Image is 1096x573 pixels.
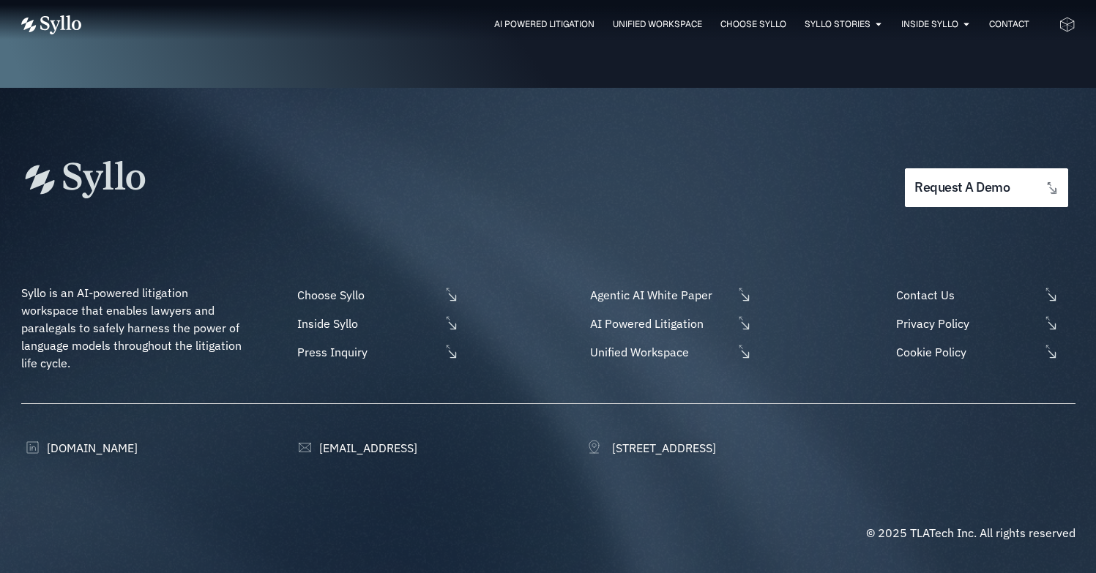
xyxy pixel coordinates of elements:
[866,525,1076,540] span: © 2025 TLATech Inc. All rights reserved
[901,18,958,31] a: Inside Syllo
[294,439,417,457] a: [EMAIL_ADDRESS]
[586,439,716,457] a: [STREET_ADDRESS]
[892,343,1075,361] a: Cookie Policy
[586,343,733,361] span: Unified Workspace
[892,343,1039,361] span: Cookie Policy
[892,315,1039,332] span: Privacy Policy
[892,286,1075,304] a: Contact Us
[613,18,702,31] a: Unified Workspace
[294,343,459,361] a: Press Inquiry
[111,18,1029,31] div: Menu Toggle
[316,439,417,457] span: [EMAIL_ADDRESS]
[586,315,752,332] a: AI Powered Litigation
[21,15,81,34] img: Vector
[586,286,752,304] a: Agentic AI White Paper
[914,181,1010,195] span: request a demo
[21,285,245,370] span: Syllo is an AI-powered litigation workspace that enables lawyers and paralegals to safely harness...
[608,439,716,457] span: [STREET_ADDRESS]
[586,343,752,361] a: Unified Workspace
[294,315,459,332] a: Inside Syllo
[21,439,138,457] a: [DOMAIN_NAME]
[294,286,440,304] span: Choose Syllo
[892,286,1039,304] span: Contact Us
[892,315,1075,332] a: Privacy Policy
[294,286,459,304] a: Choose Syllo
[586,286,733,304] span: Agentic AI White Paper
[294,343,440,361] span: Press Inquiry
[989,18,1029,31] a: Contact
[111,18,1029,31] nav: Menu
[720,18,786,31] a: Choose Syllo
[494,18,594,31] a: AI Powered Litigation
[586,315,733,332] span: AI Powered Litigation
[905,168,1067,207] a: request a demo
[43,439,138,457] span: [DOMAIN_NAME]
[294,315,440,332] span: Inside Syllo
[805,18,871,31] a: Syllo Stories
